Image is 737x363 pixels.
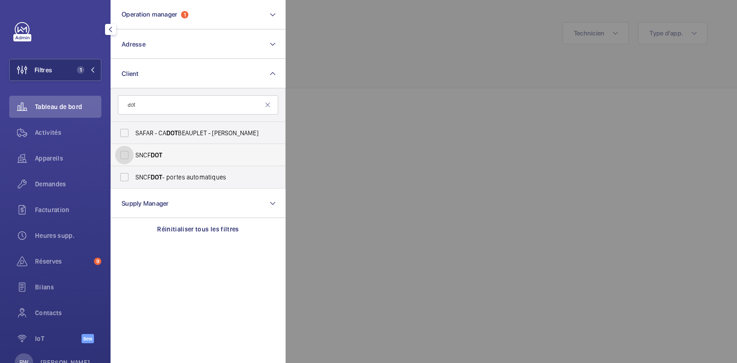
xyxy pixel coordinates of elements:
[35,154,101,163] span: Appareils
[35,282,101,292] span: Bilans
[35,102,101,111] span: Tableau de bord
[35,205,101,214] span: Facturation
[82,334,94,343] span: Beta
[94,258,101,265] span: 9
[9,59,101,81] button: Filtres1
[35,257,90,266] span: Réserves
[35,231,101,240] span: Heures supp.
[77,66,84,74] span: 1
[35,334,82,343] span: IoT
[35,179,101,189] span: Demandes
[35,308,101,317] span: Contacts
[35,128,101,137] span: Activités
[35,65,52,75] span: Filtres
